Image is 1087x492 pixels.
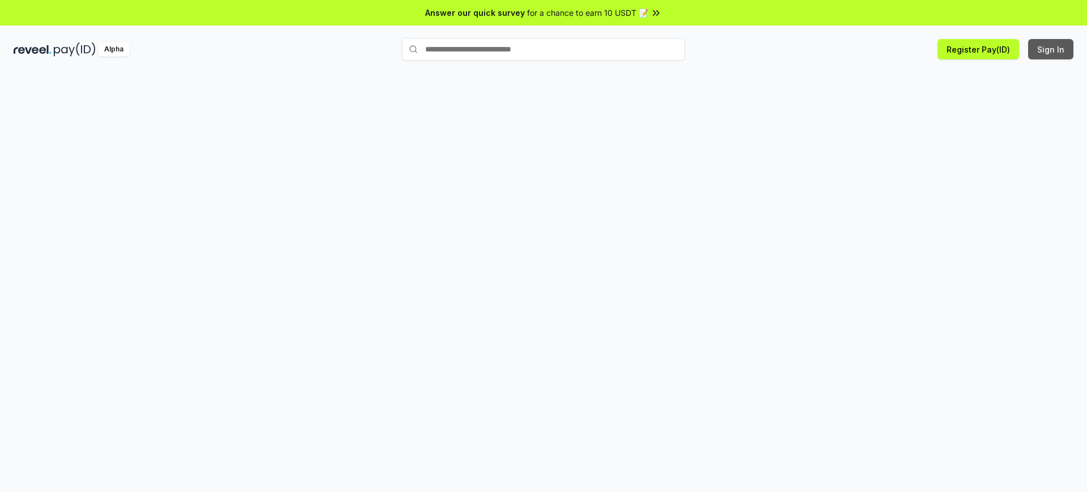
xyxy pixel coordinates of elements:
[527,7,648,19] span: for a chance to earn 10 USDT 📝
[1028,39,1073,59] button: Sign In
[938,39,1019,59] button: Register Pay(ID)
[14,42,52,57] img: reveel_dark
[54,42,96,57] img: pay_id
[98,42,130,57] div: Alpha
[425,7,525,19] span: Answer our quick survey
